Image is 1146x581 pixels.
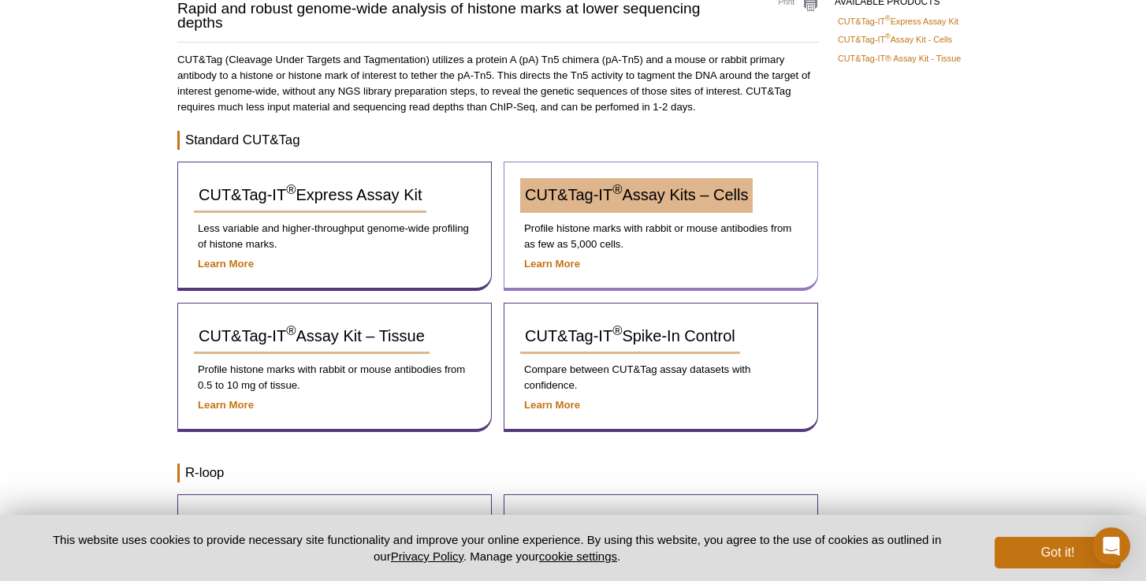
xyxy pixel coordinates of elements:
p: CUT&Tag (Cleavage Under Targets and Tagmentation) utilizes a protein A (pA) Tn5 chimera (pA-Tn5) ... [177,52,819,115]
a: Privacy Policy [391,549,463,563]
p: Compare between CUT&Tag assay datasets with confidence. [520,362,802,393]
sup: ® [612,324,622,339]
div: Open Intercom Messenger [1092,527,1130,565]
p: Profile histone marks with rabbit or mouse antibodies from 0.5 to 10 mg of tissue. [194,362,475,393]
sup: ® [612,183,622,198]
span: CUT&Tag-IT Express Assay Kit [199,186,422,203]
a: Learn More [524,258,580,270]
a: CUT&Tag-IT®R-loop Assay Kit [194,511,416,546]
a: CUT&Tag-IT®Assay Kits – Cells [520,178,753,213]
sup: ® [885,33,891,41]
span: CUT&Tag-IT Spike-In Control [525,327,735,345]
p: This website uses cookies to provide necessary site functionality and improve your online experie... [25,531,969,564]
a: CUT&Tag-IT®Express Assay Kit [838,14,958,28]
a: Learn More [524,399,580,411]
a: CUT&Tag-IT®Assay Kit - Cells [838,32,952,47]
sup: ® [286,183,296,198]
span: CUT&Tag-IT Assay Kit – Tissue [199,327,425,345]
a: CUT&Tag-IT® Assay Kit - Tissue [838,51,961,65]
p: Less variable and higher-throughput genome-wide profiling of histone marks. [194,221,475,252]
a: Learn More [198,399,254,411]
a: CUT&Tag-IT®Express Assay Kit [194,178,426,213]
a: CUT&Tag-IT®Spike-In Control [520,319,740,354]
h3: Standard CUT&Tag [177,131,819,150]
sup: ® [885,14,891,22]
a: Learn More [198,258,254,270]
p: Profile histone marks with rabbit or mouse antibodies from as few as 5,000 cells. [520,221,802,252]
button: cookie settings [539,549,617,563]
a: CUT&Tag-IT®Assay Kit – Tissue [194,319,430,354]
a: CUT&Tag-IT®Spike-In Control, R-loop [520,511,795,546]
h3: R-loop [177,464,819,482]
h2: Rapid and robust genome-wide analysis of histone marks at lower sequencing depths [177,2,744,30]
button: Got it! [995,537,1121,568]
span: CUT&Tag-IT Assay Kits – Cells [525,186,748,203]
sup: ® [286,324,296,339]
